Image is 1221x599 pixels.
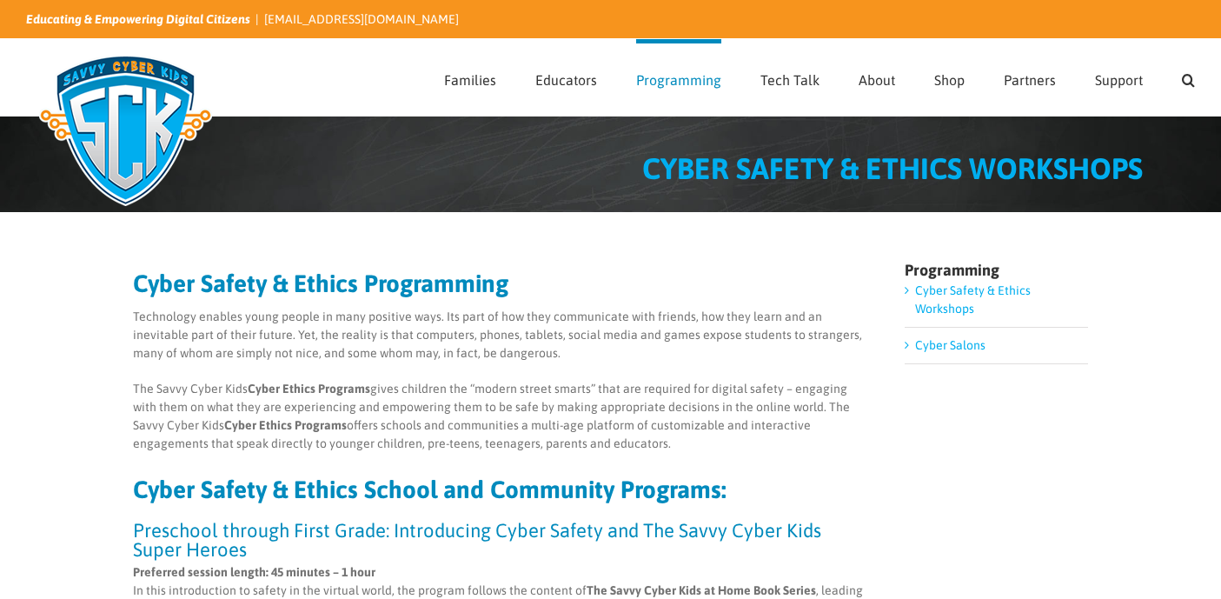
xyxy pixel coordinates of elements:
span: Partners [1004,73,1056,87]
a: Cyber Safety & Ethics Workshops [915,283,1031,316]
nav: Main Menu [444,39,1195,116]
h4: Programming [905,263,1088,278]
span: Support [1095,73,1143,87]
h3: Preschool through First Grade: Introducing Cyber Safety and The Savvy Cyber Kids Super Heroes [133,521,867,559]
a: Programming [636,39,721,116]
a: Educators [535,39,597,116]
a: Search [1182,39,1195,116]
a: Partners [1004,39,1056,116]
span: CYBER SAFETY & ETHICS WORKSHOPS [642,151,1143,185]
a: Shop [934,39,965,116]
p: Technology enables young people in many positive ways. Its part of how they communicate with frie... [133,308,867,363]
strong: Cyber Ethics Programs [248,382,370,396]
span: About [859,73,895,87]
strong: Cyber Ethics Programs [224,418,347,432]
span: Educators [535,73,597,87]
a: Tech Talk [760,39,820,116]
i: Educating & Empowering Digital Citizens [26,12,250,26]
span: Tech Talk [760,73,820,87]
img: Savvy Cyber Kids Logo [26,43,225,217]
span: Shop [934,73,965,87]
span: Families [444,73,496,87]
h2: Cyber Safety & Ethics Programming [133,271,867,296]
a: About [859,39,895,116]
a: Support [1095,39,1143,116]
a: Families [444,39,496,116]
strong: Cyber Safety & Ethics School and Community Programs: [133,476,727,503]
strong: The Savvy Cyber Kids at Home Book Series [587,583,816,597]
strong: Preferred session length: 45 minutes – 1 hour [133,565,375,579]
a: [EMAIL_ADDRESS][DOMAIN_NAME] [264,12,459,26]
span: Programming [636,73,721,87]
p: The Savvy Cyber Kids gives children the “modern street smarts” that are required for digital safe... [133,380,867,453]
a: Cyber Salons [915,338,985,352]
